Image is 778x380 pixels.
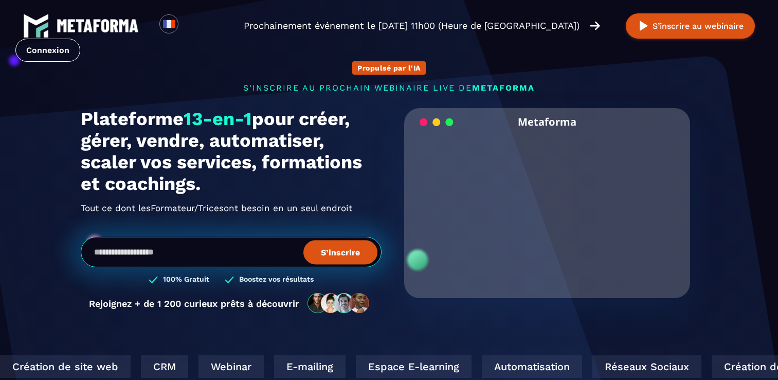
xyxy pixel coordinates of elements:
span: Formateur/Trices [151,200,224,216]
h1: Plateforme pour créer, gérer, vendre, automatiser, scaler vos services, formations et coachings. [81,108,382,195]
h2: Metaforma [518,108,576,135]
p: Rejoignez + de 1 200 curieux prêts à découvrir [89,298,299,309]
img: community-people [304,292,373,314]
div: Search for option [178,14,204,37]
img: logo [57,19,139,32]
h3: Boostez vos résultats [239,275,314,285]
img: checked [149,275,158,285]
div: Espace E-learning [355,355,471,378]
button: S’inscrire au webinaire [626,13,755,39]
img: play [637,20,650,32]
img: loading [420,117,454,127]
p: s'inscrire au prochain webinaire live de [81,83,698,93]
h2: Tout ce dont les ont besoin en un seul endroit [81,200,382,216]
a: Connexion [15,39,80,62]
div: Automatisation [481,355,581,378]
video: Your browser does not support the video tag. [412,135,683,271]
img: fr [162,18,175,30]
h3: 100% Gratuit [163,275,209,285]
span: METAFORMA [472,83,535,93]
img: logo [23,13,49,39]
div: Webinar [197,355,263,378]
img: arrow-right [590,20,600,31]
input: Search for option [187,20,195,32]
img: checked [225,275,234,285]
button: S’inscrire [303,240,377,264]
div: CRM [140,355,187,378]
div: E-mailing [273,355,345,378]
div: Réseaux Sociaux [591,355,700,378]
span: 13-en-1 [184,108,252,130]
p: Prochainement événement le [DATE] 11h00 (Heure de [GEOGRAPHIC_DATA]) [244,19,580,33]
